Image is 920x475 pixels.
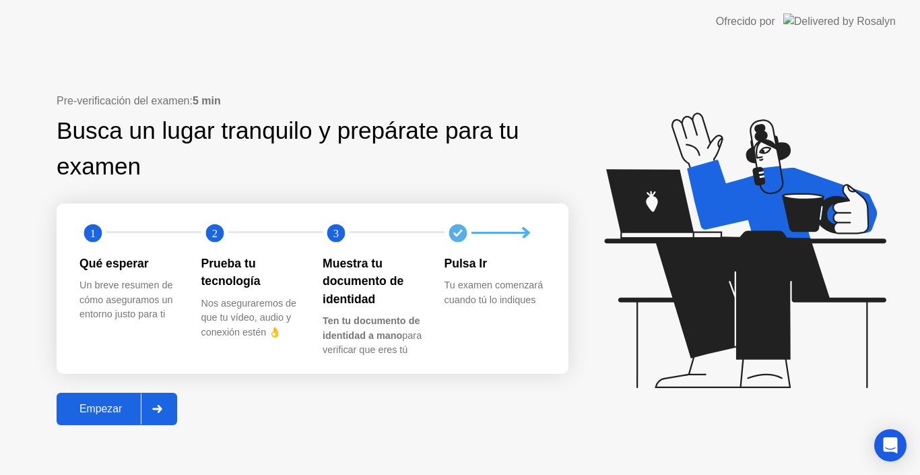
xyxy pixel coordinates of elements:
div: Empezar [61,403,141,415]
b: Ten tu documento de identidad a mano [323,315,420,341]
div: Pulsa Ir [445,255,545,272]
div: Nos aseguraremos de que tu vídeo, audio y conexión estén 👌 [201,296,302,340]
text: 3 [333,226,339,239]
div: Tu examen comenzará cuando tú lo indiques [445,278,545,307]
text: 2 [211,226,217,239]
text: 1 [90,226,96,239]
div: Busca un lugar tranquilo y prepárate para tu examen [57,113,531,185]
div: Open Intercom Messenger [874,429,907,462]
div: Prueba tu tecnología [201,255,302,290]
div: Un breve resumen de cómo aseguramos un entorno justo para ti [79,278,180,322]
div: Qué esperar [79,255,180,272]
div: Ofrecido por [716,13,775,30]
div: Pre-verificación del examen: [57,93,568,109]
b: 5 min [193,95,221,106]
img: Delivered by Rosalyn [783,13,896,29]
div: Muestra tu documento de identidad [323,255,423,308]
div: para verificar que eres tú [323,314,423,358]
button: Empezar [57,393,177,425]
